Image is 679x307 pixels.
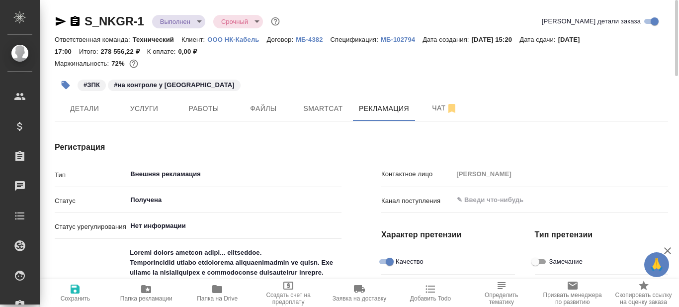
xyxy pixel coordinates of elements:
button: Сохранить [40,279,111,307]
div: Выполнен [152,15,205,28]
p: Договор: [266,36,296,43]
a: ООО НК-Кабель [207,35,266,43]
p: Тип [55,170,126,180]
h4: Характер претензии [381,229,515,241]
span: Файлы [240,102,287,115]
button: Заявка на доставку [324,279,395,307]
p: МБ-4382 [296,36,330,43]
h4: Регистрация [55,141,341,153]
span: Услуги [120,102,168,115]
button: Папка на Drive [182,279,253,307]
button: Скопировать ссылку [69,15,81,27]
span: Качество [396,257,424,267]
button: Срочный [218,17,251,26]
span: Детали [61,102,108,115]
p: Спецификация: [331,36,381,43]
p: Ответственная команда: [55,36,133,43]
a: S_NKGR-1 [85,14,144,28]
p: ООО НК-Кабель [207,36,266,43]
button: Скопировать ссылку на оценку заказа [608,279,679,307]
span: Папка рекламации [120,295,172,302]
p: [DATE] 15:20 [472,36,520,43]
button: Open [336,173,338,175]
span: Smartcat [299,102,347,115]
input: Пустое поле [453,167,668,181]
span: на контроле у биздева [107,80,242,89]
span: Заявка на доставку [333,295,386,302]
p: К оплате: [147,48,178,55]
span: Рекламация [359,102,409,115]
button: Доп статусы указывают на важность/срочность заказа [269,15,282,28]
p: #ЗПК [84,80,100,90]
button: Добавить Todo [395,279,466,307]
span: Чат [421,102,469,114]
p: Итого: [79,48,100,55]
span: Работы [180,102,228,115]
a: МБ-102794 [381,35,423,43]
input: ✎ Введи что-нибудь [456,194,632,206]
p: 72% [111,60,127,67]
p: МБ-102794 [381,36,423,43]
button: Open [663,199,665,201]
span: Создать счет на предоплату [259,292,318,306]
p: 278 556,22 ₽ [100,48,147,55]
p: 0,00 ₽ [178,48,204,55]
span: Скопировать ссылку на оценку заказа [614,292,673,306]
svg: Отписаться [446,102,458,114]
button: Добавить тэг [55,74,77,96]
button: Призвать менеджера по развитию [537,279,608,307]
p: #на контроле у [GEOGRAPHIC_DATA] [114,80,235,90]
button: Определить тематику [466,279,537,307]
span: Папка на Drive [197,295,238,302]
span: 🙏 [648,254,665,275]
button: Скопировать ссылку для ЯМессенджера [55,15,67,27]
span: Призвать менеджера по развитию [543,292,602,306]
div: Выполнен [213,15,263,28]
p: Дата создания: [423,36,471,43]
button: Open [336,225,338,227]
p: Статус [55,196,126,206]
p: Технический [133,36,181,43]
span: ЗПК [77,80,107,89]
span: Замечание [549,257,583,267]
a: МБ-4382 [296,35,330,43]
p: Канал поступления [381,196,453,206]
button: 🙏 [644,252,669,277]
button: Open [336,199,338,201]
span: Добавить Todo [410,295,451,302]
h4: Тип претензии [535,229,669,241]
p: Клиент: [181,36,207,43]
button: 64435.11 RUB; [127,57,140,70]
button: Создать счет на предоплату [253,279,324,307]
button: Папка рекламации [111,279,182,307]
span: Сохранить [61,295,90,302]
p: Маржинальность: [55,60,111,67]
p: Статус урегулирования [55,222,126,232]
p: Дата сдачи: [519,36,558,43]
span: [PERSON_NAME] детали заказа [542,16,641,26]
span: Определить тематику [472,292,531,306]
p: Контактное лицо [381,169,453,179]
button: Выполнен [157,17,193,26]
